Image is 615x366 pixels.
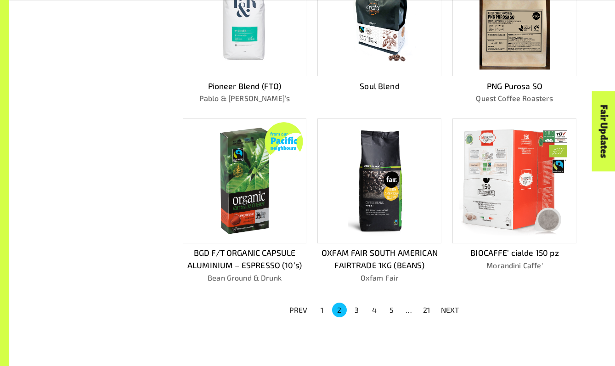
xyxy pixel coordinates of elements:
[183,80,307,92] p: Pioneer Blend (FTO)
[315,303,329,317] button: Go to page 1
[317,272,441,283] p: Oxfam Fair
[452,118,576,283] a: BIOCAFFE’ cialde 150 pzMorandini Caffe'
[289,304,308,315] p: PREV
[384,303,399,317] button: Go to page 5
[452,247,576,259] p: BIOCAFFE’ cialde 150 pz
[452,260,576,271] p: Morandini Caffe'
[452,93,576,104] p: Quest Coffee Roasters
[441,304,459,315] p: NEXT
[419,303,434,317] button: Go to page 21
[317,118,441,283] a: OXFAM FAIR SOUTH AMERICAN FAIRTRADE 1KG (BEANS)Oxfam Fair
[284,302,313,318] button: PREV
[350,303,364,317] button: Go to page 3
[317,80,441,92] p: Soul Blend
[183,93,307,104] p: Pablo & [PERSON_NAME]’s
[402,304,417,315] div: …
[452,80,576,92] p: PNG Purosa SO
[332,303,347,317] button: page 2
[183,118,307,283] a: BGD F/T ORGANIC CAPSULE ALUMINIUM – ESPRESSO (10’s)Bean Ground & Drunk
[435,302,465,318] button: NEXT
[183,272,307,283] p: Bean Ground & Drunk
[183,247,307,271] p: BGD F/T ORGANIC CAPSULE ALUMINIUM – ESPRESSO (10’s)
[284,302,465,318] nav: pagination navigation
[317,247,441,271] p: OXFAM FAIR SOUTH AMERICAN FAIRTRADE 1KG (BEANS)
[367,303,382,317] button: Go to page 4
